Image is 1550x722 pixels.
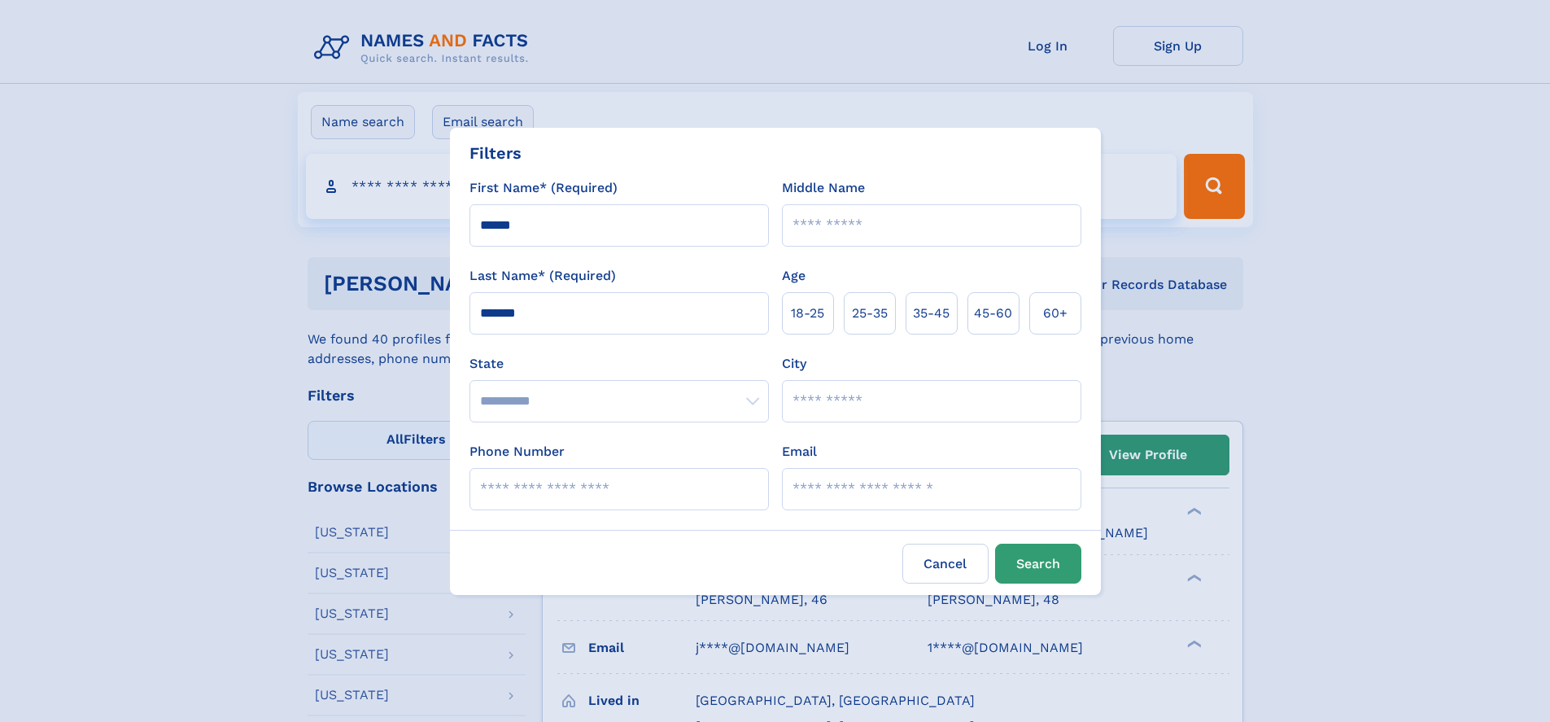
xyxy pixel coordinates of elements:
[1043,304,1068,323] span: 60+
[913,304,950,323] span: 35‑45
[974,304,1012,323] span: 45‑60
[469,354,769,374] label: State
[782,178,865,198] label: Middle Name
[902,544,989,584] label: Cancel
[469,141,522,165] div: Filters
[469,178,618,198] label: First Name* (Required)
[782,266,806,286] label: Age
[782,442,817,462] label: Email
[782,354,806,374] label: City
[469,442,565,462] label: Phone Number
[852,304,888,323] span: 25‑35
[791,304,824,323] span: 18‑25
[469,266,616,286] label: Last Name* (Required)
[995,544,1081,584] button: Search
